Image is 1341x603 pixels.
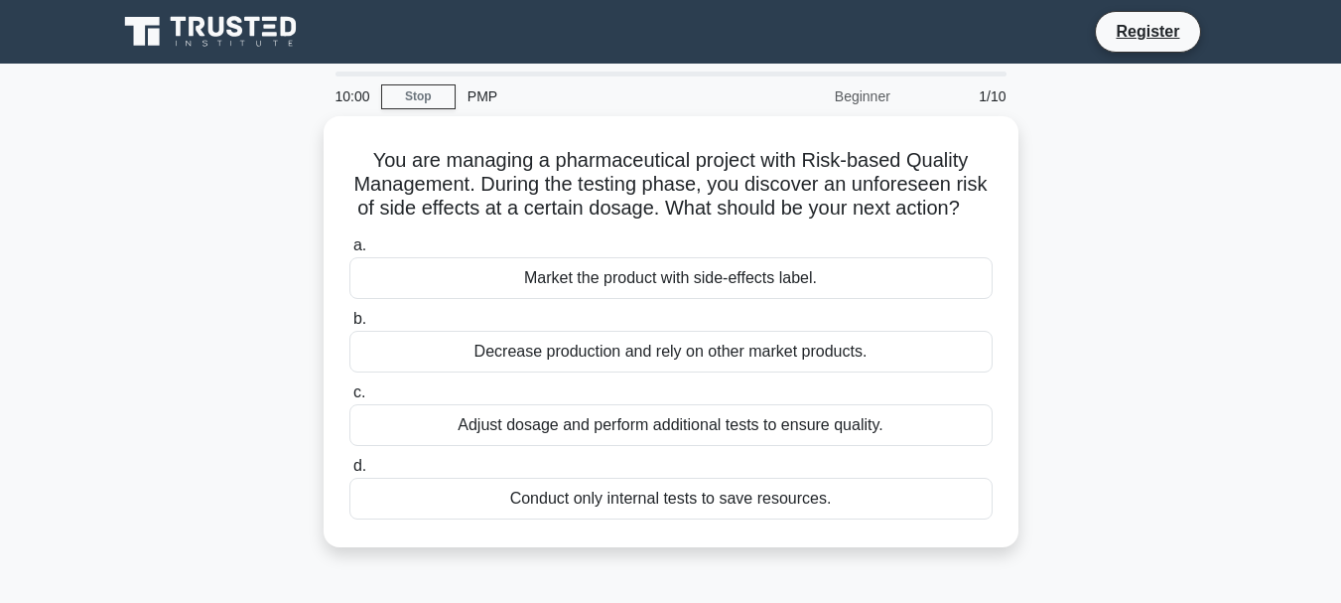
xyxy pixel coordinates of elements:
[353,310,366,327] span: b.
[349,331,993,373] div: Decrease production and rely on other market products.
[381,84,456,109] a: Stop
[324,76,381,116] div: 10:00
[902,76,1018,116] div: 1/10
[729,76,902,116] div: Beginner
[349,478,993,520] div: Conduct only internal tests to save resources.
[353,383,365,400] span: c.
[353,236,366,253] span: a.
[347,148,995,222] h5: You are managing a pharmaceutical project with Risk-based Quality Management. During the testing ...
[349,404,993,446] div: Adjust dosage and perform additional tests to ensure quality.
[1104,19,1191,44] a: Register
[353,457,366,474] span: d.
[349,257,993,299] div: Market the product with side-effects label.
[456,76,729,116] div: PMP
